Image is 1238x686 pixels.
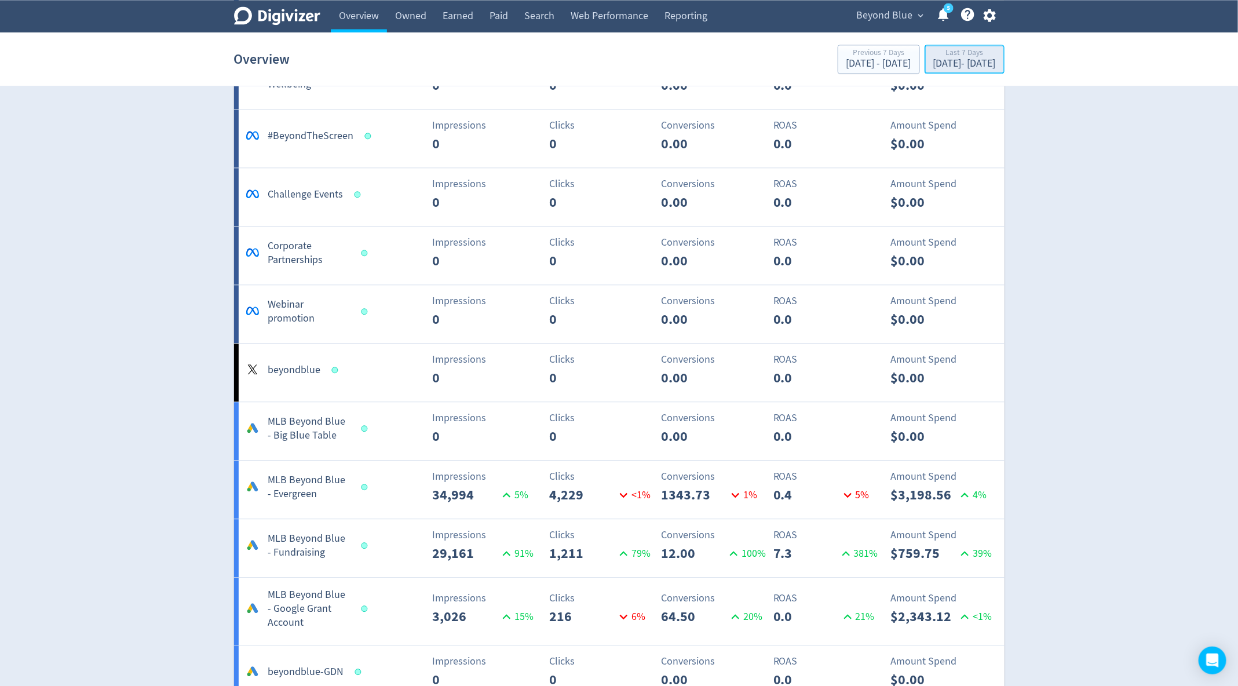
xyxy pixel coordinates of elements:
p: Amount Spend [890,654,995,669]
p: ROAS [773,469,878,484]
p: 64.50 [661,606,728,627]
button: Beyond Blue [853,6,927,25]
p: <1% [616,487,651,503]
p: $0.00 [890,367,957,388]
p: 5 % [840,487,870,503]
a: #BeyondTheScreenImpressions0Clicks0Conversions0.00ROAS0.0Amount Spend$0.00 [234,110,1005,167]
p: Impressions [432,654,537,669]
span: Data last synced: 8 Oct 2025, 1:01pm (AEDT) [354,191,364,198]
h5: Challenge Events [268,188,344,202]
p: ROAS [773,527,878,543]
p: Conversions [661,176,766,192]
p: Amount Spend [890,527,995,543]
a: MLB Beyond Blue - Big Blue TableImpressions0Clicks0Conversions0.00ROAS0.0Amount Spend$0.00 [234,402,1005,460]
p: 216 [549,606,616,627]
p: 0.00 [661,367,728,388]
p: 0 [549,426,616,447]
a: Corporate PartnershipsImpressions0Clicks0Conversions0.00ROAS0.0Amount Spend$0.00 [234,227,1005,284]
p: ROAS [773,293,878,309]
p: 1 % [728,487,757,503]
h5: Webinar promotion [268,298,350,326]
p: Clicks [549,410,654,426]
a: MLB Beyond Blue - EvergreenImpressions34,9945%Clicks4,229<1%Conversions1343.731%ROAS0.45%Amount S... [234,461,1005,519]
p: Conversions [661,527,766,543]
p: Amount Spend [890,352,995,367]
span: expand_more [916,10,926,21]
span: Data last synced: 8 Oct 2025, 2:01am (AEDT) [331,367,341,373]
p: $3,198.56 [890,484,957,505]
span: Data last synced: 8 Oct 2025, 1:01am (AEDT) [361,425,371,432]
p: Amount Spend [890,469,995,484]
div: Open Intercom Messenger [1199,647,1226,674]
p: 0.00 [661,250,728,271]
p: Clicks [549,293,654,309]
p: Impressions [432,176,537,192]
p: Clicks [549,590,654,606]
p: Conversions [661,654,766,669]
p: 0.0 [773,367,840,388]
h5: MLB Beyond Blue - Google Grant Account [268,588,350,630]
p: 0 [432,426,499,447]
p: 0.0 [773,606,840,627]
p: 79 % [616,546,651,561]
p: 1,211 [549,543,616,564]
p: Clicks [549,469,654,484]
p: Impressions [432,527,537,543]
p: Conversions [661,590,766,606]
p: Conversions [661,118,766,133]
span: Data last synced: 7 Oct 2025, 8:01pm (AEDT) [364,133,374,139]
p: ROAS [773,654,878,669]
p: 0 [432,250,499,271]
p: 0.00 [661,133,728,154]
h5: MLB Beyond Blue - Fundraising [268,532,350,560]
span: Data last synced: 7 Oct 2025, 9:01pm (AEDT) [361,308,371,315]
p: 4 % [957,487,987,503]
p: ROAS [773,352,878,367]
p: $0.00 [890,192,957,213]
p: Clicks [549,235,654,250]
p: Conversions [661,352,766,367]
div: [DATE] - [DATE] [846,59,911,69]
p: ROAS [773,176,878,192]
p: Impressions [432,293,537,309]
p: Conversions [661,235,766,250]
p: 0.0 [773,250,840,271]
a: Challenge EventsImpressions0Clicks0Conversions0.00ROAS0.0Amount Spend$0.00 [234,168,1005,226]
h5: beyondblue [268,363,321,377]
p: 6 % [616,609,645,625]
p: ROAS [773,235,878,250]
p: Clicks [549,176,654,192]
span: Data last synced: 7 Oct 2025, 9:01pm (AEDT) [361,250,371,256]
p: Amount Spend [890,235,995,250]
p: Impressions [432,469,537,484]
text: 5 [947,4,950,12]
p: 100 % [726,546,766,561]
p: 0.00 [661,309,728,330]
p: $2,343.12 [890,606,957,627]
p: ROAS [773,118,878,133]
p: 20 % [728,609,762,625]
p: Amount Spend [890,410,995,426]
p: 0 [549,192,616,213]
div: Previous 7 Days [846,49,911,59]
h5: #BeyondTheScreen [268,129,354,143]
a: MLB Beyond Blue - Google Grant AccountImpressions3,02615%Clicks2166%Conversions64.5020%ROAS0.021%... [234,578,1005,645]
p: Amount Spend [890,293,995,309]
p: 0.0 [773,133,840,154]
div: [DATE] - [DATE] [933,59,996,69]
a: MLB Beyond Blue - FundraisingImpressions29,16191%Clicks1,21179%Conversions12.00100%ROAS7.3381%Amo... [234,519,1005,577]
a: beyondblueImpressions0Clicks0Conversions0.00ROAS0.0Amount Spend$0.00 [234,344,1005,402]
h1: Overview [234,41,290,78]
a: Webinar promotionImpressions0Clicks0Conversions0.00ROAS0.0Amount Spend$0.00 [234,285,1005,343]
p: 0.00 [661,426,728,447]
p: Impressions [432,410,537,426]
p: 0 [432,309,499,330]
p: 39 % [957,546,992,561]
p: Impressions [432,352,537,367]
p: Conversions [661,469,766,484]
p: Impressions [432,235,537,250]
p: Amount Spend [890,118,995,133]
p: 34,994 [432,484,499,505]
p: $0.00 [890,250,957,271]
p: 0 [549,309,616,330]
